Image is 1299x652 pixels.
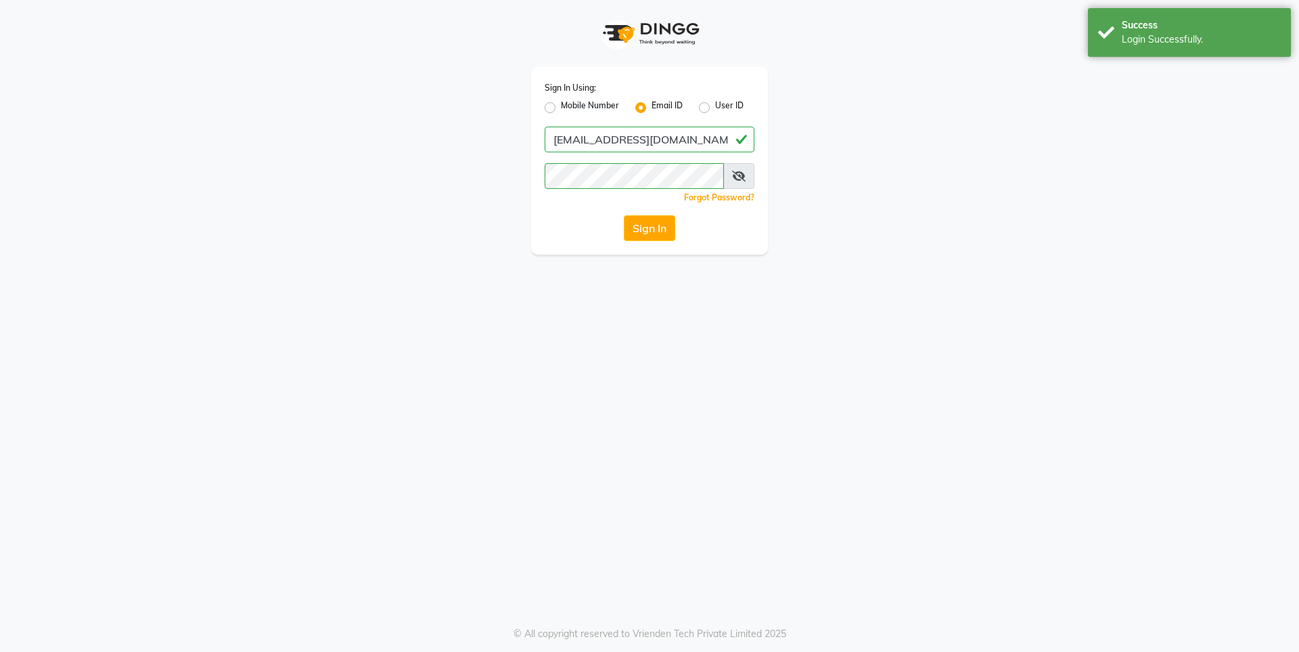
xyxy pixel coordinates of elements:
label: Mobile Number [561,100,619,116]
img: logo1.svg [595,14,704,53]
a: Forgot Password? [684,192,754,202]
input: Username [545,127,754,152]
button: Sign In [624,215,675,241]
div: Login Successfully. [1122,32,1281,47]
input: Username [545,163,724,189]
div: Success [1122,18,1281,32]
label: Sign In Using: [545,82,596,94]
label: User ID [715,100,744,116]
label: Email ID [652,100,683,116]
